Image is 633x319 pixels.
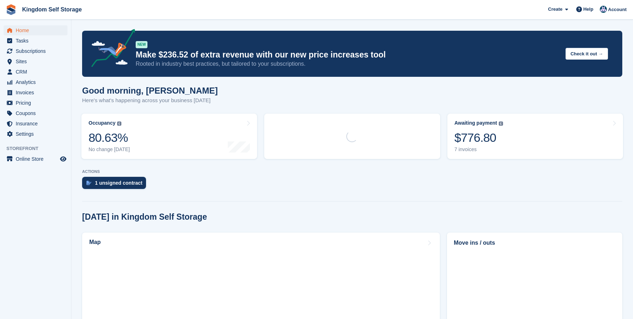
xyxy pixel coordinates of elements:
a: menu [4,129,67,139]
img: price-adjustments-announcement-icon-8257ccfd72463d97f412b2fc003d46551f7dbcb40ab6d574587a9cd5c0d94... [85,29,135,70]
a: Awaiting payment $776.80 7 invoices [447,114,623,159]
div: 7 invoices [454,146,503,153]
div: Awaiting payment [454,120,497,126]
p: Make $236.52 of extra revenue with our new price increases tool [136,50,560,60]
a: 1 unsigned contract [82,177,150,193]
a: menu [4,46,67,56]
a: menu [4,36,67,46]
span: Settings [16,129,59,139]
span: Account [608,6,627,13]
a: menu [4,67,67,77]
h2: Map [89,239,101,245]
button: Check it out → [566,48,608,60]
img: icon-info-grey-7440780725fd019a000dd9b08b2336e03edf1995a4989e88bcd33f0948082b44.svg [499,121,503,126]
img: Bradley Werlin [600,6,607,13]
img: stora-icon-8386f47178a22dfd0bd8f6a31ec36ba5ce8667c1dd55bd0f319d3a0aa187defe.svg [6,4,16,15]
div: NEW [136,41,147,48]
a: menu [4,154,67,164]
a: menu [4,119,67,129]
a: menu [4,25,67,35]
h2: Move ins / outs [454,239,616,247]
span: Create [548,6,562,13]
span: Insurance [16,119,59,129]
p: ACTIONS [82,169,622,174]
h1: Good morning, [PERSON_NAME] [82,86,218,95]
div: $776.80 [454,130,503,145]
a: menu [4,77,67,87]
a: menu [4,56,67,66]
img: contract_signature_icon-13c848040528278c33f63329250d36e43548de30e8caae1d1a13099fd9432cc5.svg [86,181,91,185]
div: 1 unsigned contract [95,180,142,186]
p: Here's what's happening across your business [DATE] [82,96,218,105]
span: Pricing [16,98,59,108]
a: menu [4,108,67,118]
div: 80.63% [89,130,130,145]
span: Coupons [16,108,59,118]
div: No change [DATE] [89,146,130,153]
span: Analytics [16,77,59,87]
a: Preview store [59,155,67,163]
p: Rooted in industry best practices, but tailored to your subscriptions. [136,60,560,68]
span: Home [16,25,59,35]
span: Tasks [16,36,59,46]
div: Occupancy [89,120,115,126]
span: CRM [16,67,59,77]
span: Sites [16,56,59,66]
a: Kingdom Self Storage [19,4,85,15]
h2: [DATE] in Kingdom Self Storage [82,212,207,222]
span: Invoices [16,88,59,98]
span: Storefront [6,145,71,152]
a: Occupancy 80.63% No change [DATE] [81,114,257,159]
a: menu [4,98,67,108]
span: Online Store [16,154,59,164]
img: icon-info-grey-7440780725fd019a000dd9b08b2336e03edf1995a4989e88bcd33f0948082b44.svg [117,121,121,126]
span: Help [583,6,593,13]
span: Subscriptions [16,46,59,56]
a: menu [4,88,67,98]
